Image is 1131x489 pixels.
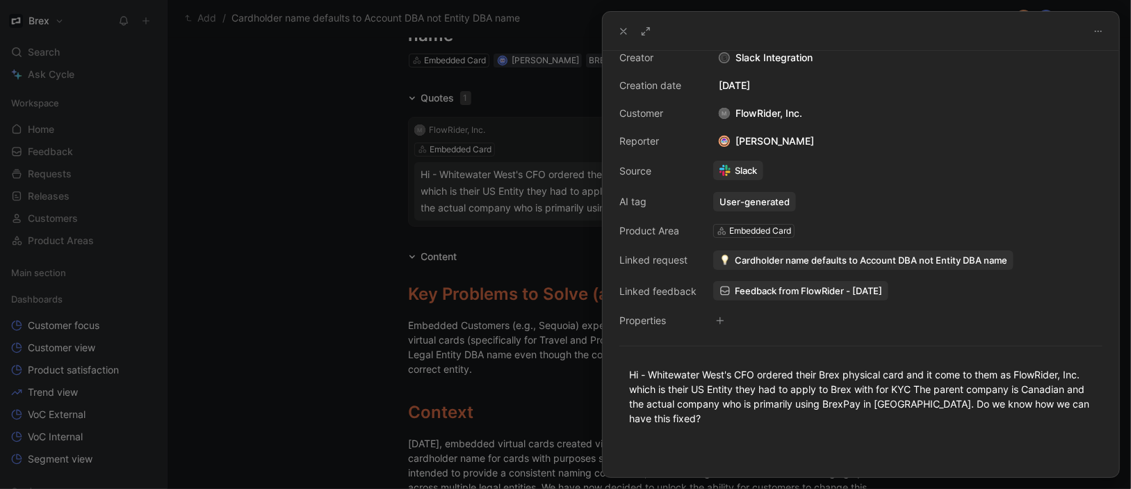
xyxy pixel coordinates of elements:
[735,284,882,297] span: Feedback from FlowRider - [DATE]
[720,137,729,146] img: avatar
[719,255,731,266] img: 💡
[729,224,791,238] div: Embedded Card
[619,163,697,179] div: Source
[619,193,697,210] div: AI tag
[713,250,1014,270] button: 💡Cardholder name defaults to Account DBA not Entity DBA name
[720,54,729,63] div: S
[719,108,730,119] div: M
[619,283,697,300] div: Linked feedback
[619,105,697,122] div: Customer
[619,49,697,66] div: Creator
[713,281,888,300] a: Feedback from FlowRider - [DATE]
[713,161,763,180] a: Slack
[619,77,697,94] div: Creation date
[719,195,790,208] div: User-generated
[619,312,697,329] div: Properties
[713,133,820,150] div: [PERSON_NAME]
[713,77,1102,94] div: [DATE]
[619,133,697,150] div: Reporter
[619,223,697,239] div: Product Area
[713,105,808,122] div: FlowRider, Inc.
[629,367,1093,426] div: Hi - Whitewater West's CFO ordered their Brex physical card and it come to them as FlowRider, Inc...
[619,252,697,268] div: Linked request
[735,254,1007,266] span: Cardholder name defaults to Account DBA not Entity DBA name
[713,49,1102,66] div: Slack Integration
